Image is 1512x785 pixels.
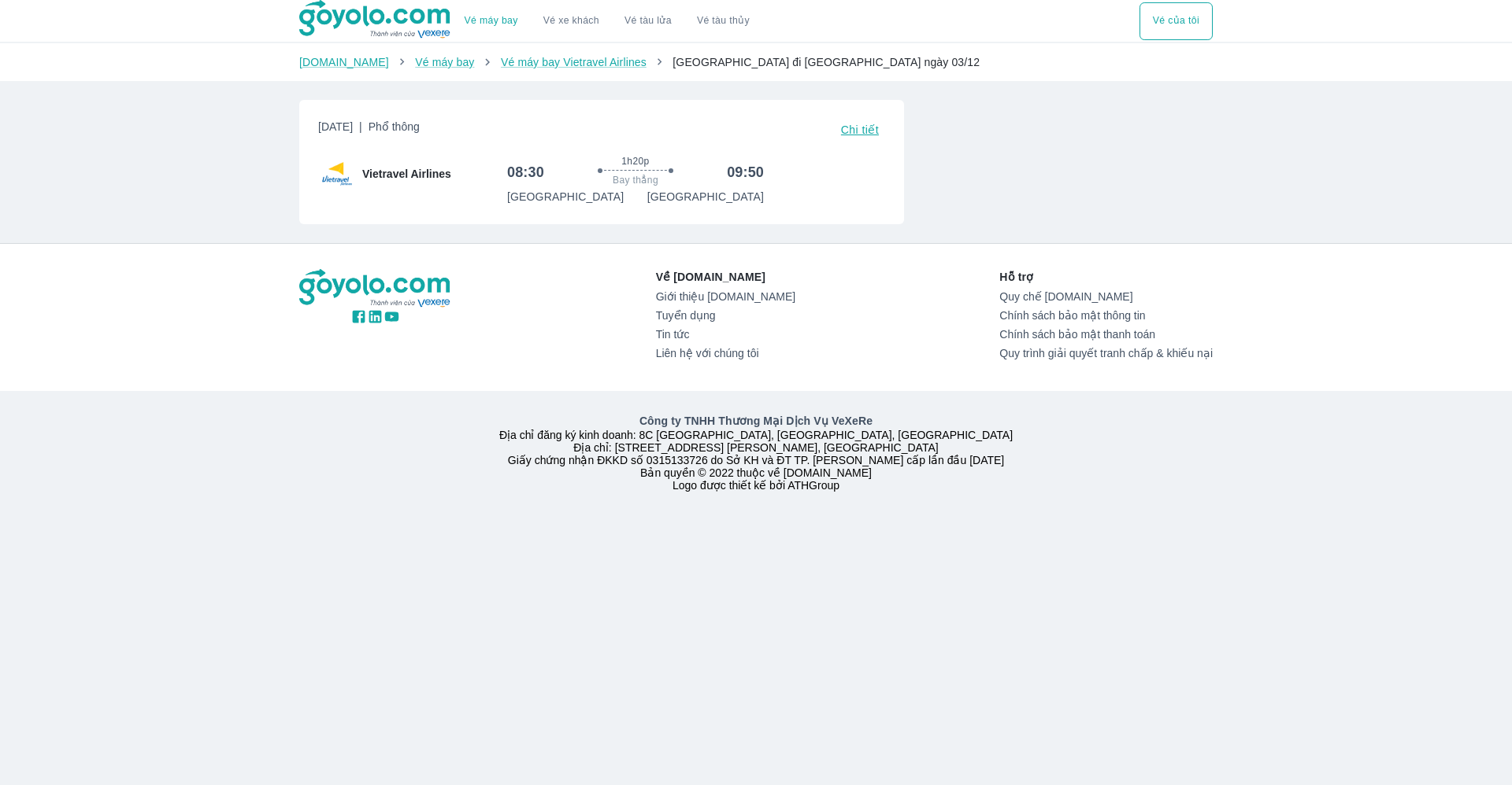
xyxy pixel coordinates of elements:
a: Quy chế [DOMAIN_NAME] [999,290,1213,303]
a: Vé máy bay Vietravel Airlines [501,56,647,68]
a: Chính sách bảo mật thông tin [999,309,1213,322]
span: Phổ thông [369,120,420,133]
a: Quy trình giải quyết tranh chấp & khiếu nại [999,347,1213,359]
span: | [359,120,362,133]
a: Vé máy bay [415,56,474,68]
span: Bay thẳng [613,174,658,186]
div: Địa chỉ đăng ký kinh doanh: 8C [GEOGRAPHIC_DATA], [GEOGRAPHIC_DATA], [GEOGRAPHIC_DATA] Địa chỉ: [... [290,413,1222,492]
div: choose transportation mode [1140,2,1213,40]
a: Liên hệ với chúng tôi [656,347,795,359]
nav: breadcrumb [299,54,1213,70]
a: Vé máy bay [465,15,518,27]
a: Tuyển dụng [656,309,795,322]
span: [DATE] [318,119,420,141]
a: Giới thiệu [DOMAIN_NAME] [656,290,795,303]
p: Công ty TNHH Thương Mại Dịch Vụ VeXeRe [302,413,1210,429]
span: Chi tiết [841,123,879,136]
button: Chi tiết [835,119,885,141]
p: Hỗ trợ [999,269,1213,285]
span: [GEOGRAPHIC_DATA] đi [GEOGRAPHIC_DATA] ngày 03/12 [673,56,980,68]
a: Vé xe khách [543,15,599,27]
span: Vietravel Airlines [362,166,451,182]
p: Về [DOMAIN_NAME] [656,269,795,285]
h6: 08:30 [507,163,544,182]
div: choose transportation mode [452,2,762,40]
p: [GEOGRAPHIC_DATA] [507,189,624,205]
a: Chính sách bảo mật thanh toán [999,328,1213,341]
h6: 09:50 [727,163,764,182]
p: [GEOGRAPHIC_DATA] [647,189,764,205]
img: logo [299,269,452,308]
a: [DOMAIN_NAME] [299,56,389,68]
a: Vé tàu lửa [612,2,684,40]
button: Vé tàu thủy [684,2,762,40]
span: 1h20p [621,155,649,168]
a: Tin tức [656,328,795,341]
button: Vé của tôi [1140,2,1213,40]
